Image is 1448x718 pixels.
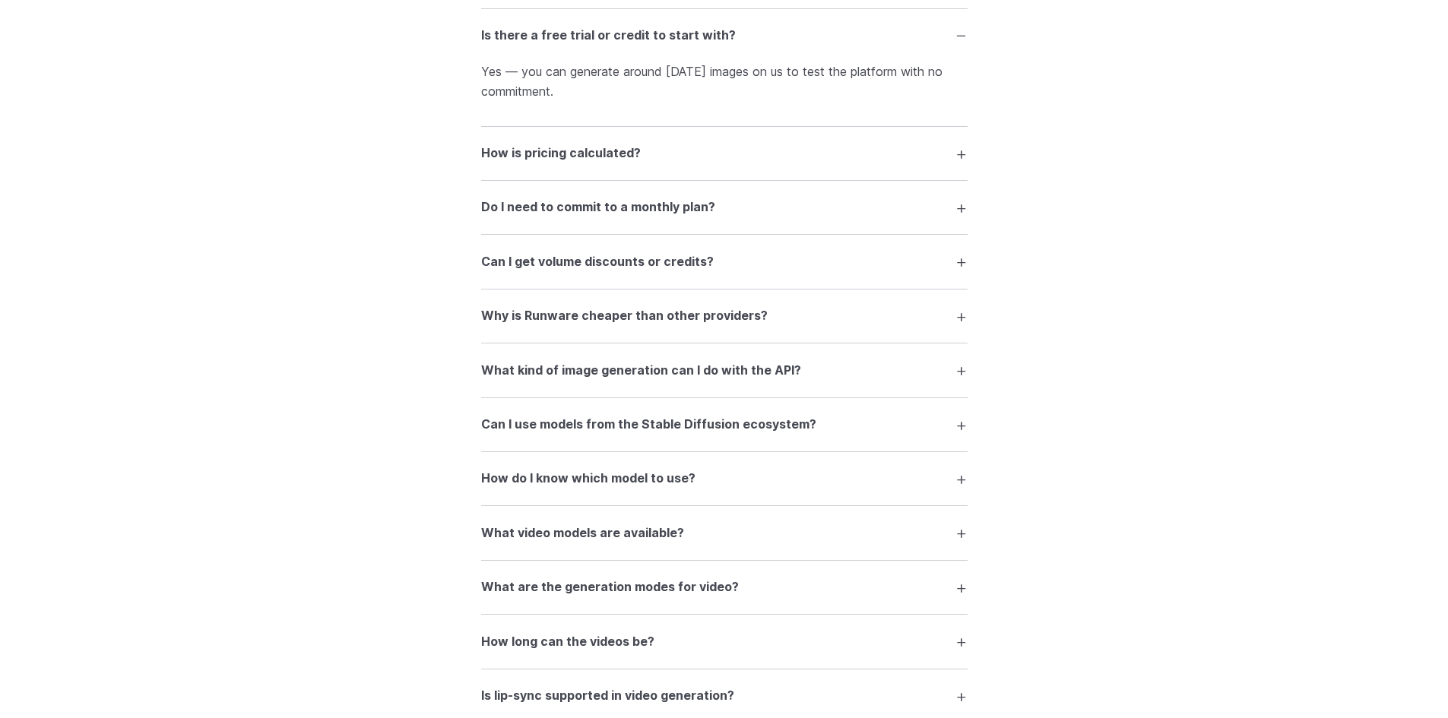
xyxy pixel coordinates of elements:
[481,577,739,597] h3: What are the generation modes for video?
[481,139,968,168] summary: How is pricing calculated?
[481,26,736,46] h3: Is there a free trial or credit to start with?
[481,682,968,710] summary: Is lip-sync supported in video generation?
[481,573,968,602] summary: What are the generation modes for video?
[481,62,968,101] p: Yes — you can generate around [DATE] images on us to test the platform with no commitment.
[481,247,968,276] summary: Can I get volume discounts or credits?
[481,198,715,217] h3: Do I need to commit to a monthly plan?
[481,306,768,326] h3: Why is Runware cheaper than other providers?
[481,21,968,50] summary: Is there a free trial or credit to start with?
[481,410,968,439] summary: Can I use models from the Stable Diffusion ecosystem?
[481,361,801,381] h3: What kind of image generation can I do with the API?
[481,415,816,435] h3: Can I use models from the Stable Diffusion ecosystem?
[481,518,968,547] summary: What video models are available?
[481,144,641,163] h3: How is pricing calculated?
[481,252,714,272] h3: Can I get volume discounts or credits?
[481,302,968,331] summary: Why is Runware cheaper than other providers?
[481,627,968,656] summary: How long can the videos be?
[481,469,695,489] h3: How do I know which model to use?
[481,464,968,493] summary: How do I know which model to use?
[481,193,968,222] summary: Do I need to commit to a monthly plan?
[481,632,654,652] h3: How long can the videos be?
[481,356,968,384] summary: What kind of image generation can I do with the API?
[481,686,734,706] h3: Is lip-sync supported in video generation?
[481,523,684,543] h3: What video models are available?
